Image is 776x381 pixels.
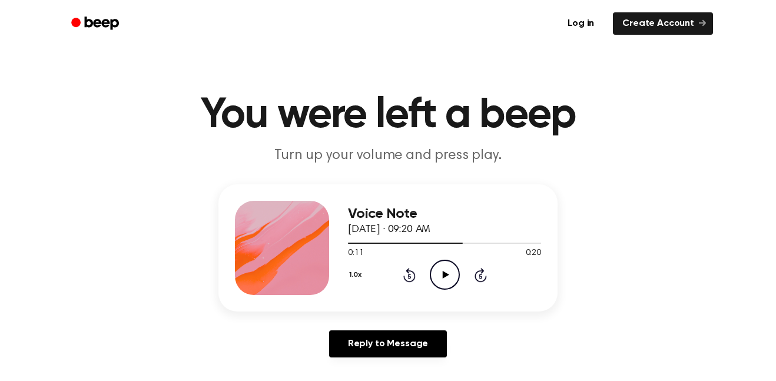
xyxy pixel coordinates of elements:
[348,206,541,222] h3: Voice Note
[63,12,130,35] a: Beep
[348,247,363,260] span: 0:11
[329,330,447,357] a: Reply to Message
[348,265,366,285] button: 1.0x
[526,247,541,260] span: 0:20
[87,94,689,137] h1: You were left a beep
[556,10,606,37] a: Log in
[162,146,614,165] p: Turn up your volume and press play.
[613,12,713,35] a: Create Account
[348,224,430,235] span: [DATE] · 09:20 AM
